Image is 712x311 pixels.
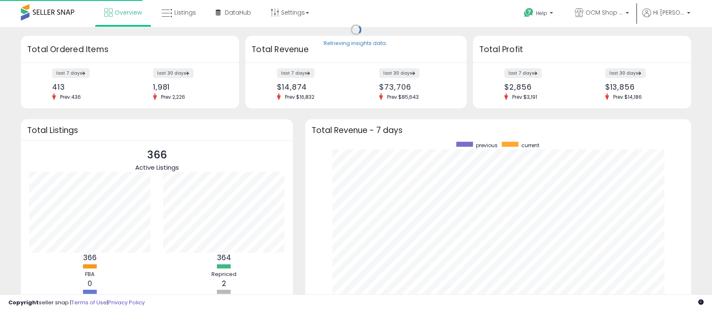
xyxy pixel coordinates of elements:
[8,299,145,307] div: seller snap | |
[52,68,90,78] label: last 7 days
[157,93,189,100] span: Prev: 2,226
[324,40,388,48] div: Retrieving insights data..
[504,68,542,78] label: last 7 days
[71,298,107,306] a: Terms of Use
[115,8,142,17] span: Overview
[252,44,460,55] h3: Total Revenue
[653,8,684,17] span: Hi [PERSON_NAME]
[586,8,623,17] span: OCM Shop and Save
[508,93,541,100] span: Prev: $3,191
[174,8,196,17] span: Listings
[65,271,115,278] div: FBA
[281,93,319,100] span: Prev: $16,832
[225,8,251,17] span: DataHub
[135,163,179,172] span: Active Listings
[199,271,249,278] div: Repriced
[536,10,547,17] span: Help
[135,147,179,163] p: 366
[523,8,534,18] i: Get Help
[504,83,576,91] div: $2,856
[8,298,39,306] strong: Copyright
[52,83,123,91] div: 413
[153,83,224,91] div: 1,981
[83,253,97,263] b: 366
[27,127,287,133] h3: Total Listings
[476,142,498,149] span: previous
[383,93,423,100] span: Prev: $85,643
[277,68,314,78] label: last 7 days
[222,278,226,288] b: 2
[609,93,646,100] span: Prev: $14,186
[27,44,233,55] h3: Total Ordered Items
[88,278,92,288] b: 0
[605,68,646,78] label: last 30 days
[56,93,85,100] span: Prev: 436
[217,253,231,263] b: 364
[479,44,685,55] h3: Total Profit
[605,83,677,91] div: $13,856
[379,68,420,78] label: last 30 days
[642,8,690,27] a: Hi [PERSON_NAME]
[108,298,145,306] a: Privacy Policy
[277,83,350,91] div: $14,874
[153,68,194,78] label: last 30 days
[517,1,561,27] a: Help
[379,83,452,91] div: $73,706
[312,127,685,133] h3: Total Revenue - 7 days
[521,142,539,149] span: current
